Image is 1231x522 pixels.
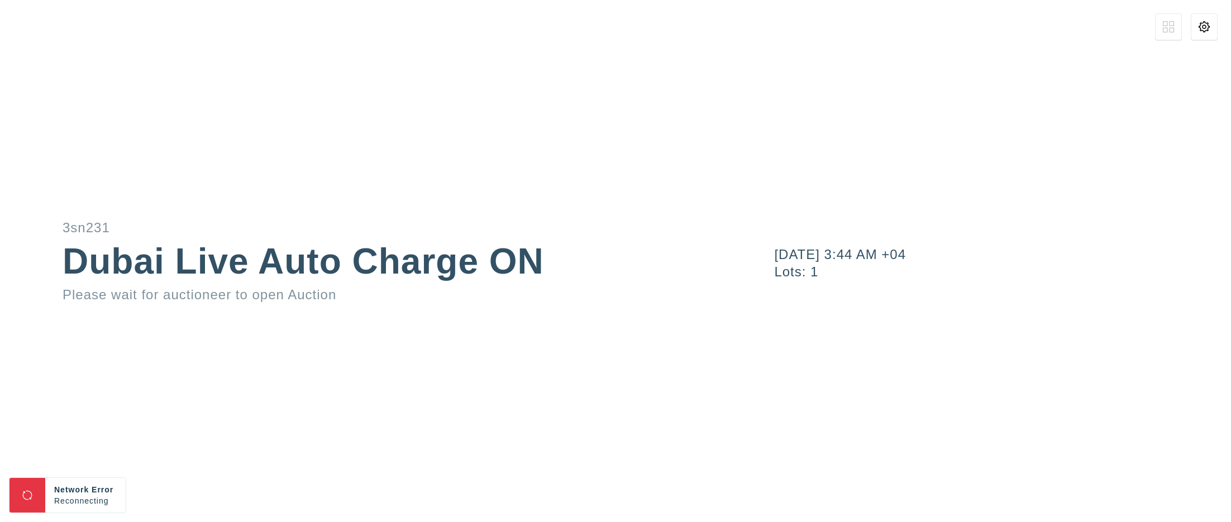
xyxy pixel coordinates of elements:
div: Lots: 1 [774,265,1231,279]
div: Dubai Live Auto Charge ON [63,243,676,279]
div: Network Error [54,484,117,495]
div: Reconnecting [54,495,117,506]
div: 3sn231 [63,221,676,234]
div: [DATE] 3:44 AM +04 [774,248,1231,261]
div: Please wait for auctioneer to open Auction [63,288,676,301]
